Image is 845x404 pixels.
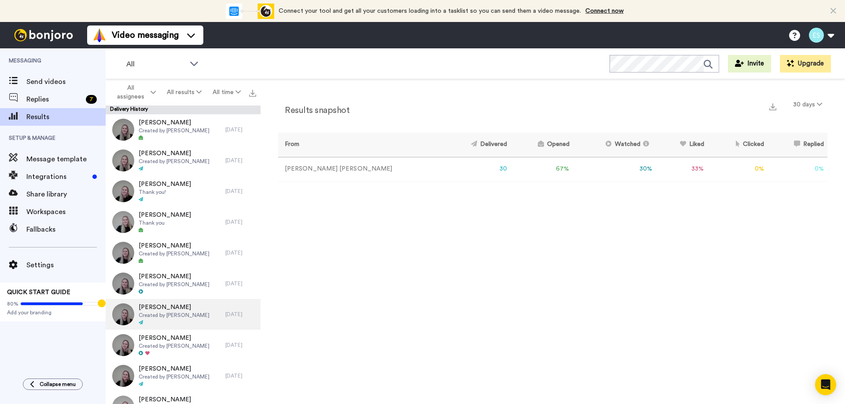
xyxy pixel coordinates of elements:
[92,28,107,42] img: vm-color.svg
[139,373,209,380] span: Created by [PERSON_NAME]
[139,149,209,158] span: [PERSON_NAME]
[139,118,209,127] span: [PERSON_NAME]
[26,189,106,200] span: Share library
[708,133,768,157] th: Clicked
[26,76,106,87] span: Send videos
[106,360,261,391] a: [PERSON_NAME]Created by [PERSON_NAME][DATE]
[767,100,779,113] button: Export a summary of each team member’s results that match this filter now.
[112,365,134,387] img: d46e50ac-52ae-4fec-aab5-04eca3ef215d-thumb.jpg
[225,188,256,195] div: [DATE]
[112,29,179,41] span: Video messaging
[225,218,256,226] div: [DATE]
[112,211,134,233] img: 9ec62c3f-7ec4-4d9e-9678-39bc9e9746e6-thumb.jpg
[139,219,191,226] span: Thank you
[26,207,106,217] span: Workspaces
[207,84,246,100] button: All time
[98,299,106,307] div: Tooltip anchor
[788,97,827,113] button: 30 days
[7,300,18,307] span: 80%
[7,309,99,316] span: Add your branding
[139,312,209,319] span: Created by [PERSON_NAME]
[112,119,134,141] img: 3188c775-c560-4a83-8740-71d2c94c897e-thumb.jpg
[573,157,656,181] td: 30 %
[780,55,831,73] button: Upgrade
[139,342,209,349] span: Created by [PERSON_NAME]
[106,268,261,299] a: [PERSON_NAME]Created by [PERSON_NAME][DATE]
[768,133,827,157] th: Replied
[139,303,209,312] span: [PERSON_NAME]
[225,126,256,133] div: [DATE]
[26,112,106,122] span: Results
[11,29,77,41] img: bj-logo-header-white.svg
[769,103,776,110] img: export.svg
[511,133,573,157] th: Opened
[442,133,511,157] th: Delivered
[246,86,259,99] button: Export all results that match these filters now.
[161,84,207,100] button: All results
[106,114,261,145] a: [PERSON_NAME]Created by [PERSON_NAME][DATE]
[112,273,134,295] img: 776fbef3-2fe3-4286-b662-91e940ef8e76-thumb.jpg
[139,241,209,250] span: [PERSON_NAME]
[225,372,256,379] div: [DATE]
[106,330,261,360] a: [PERSON_NAME]Created by [PERSON_NAME][DATE]
[139,189,191,196] span: Thank you!
[139,364,209,373] span: [PERSON_NAME]
[768,157,827,181] td: 0 %
[139,334,209,342] span: [PERSON_NAME]
[573,133,656,157] th: Watched
[7,289,70,295] span: QUICK START GUIDE
[112,334,134,356] img: 4fde91a2-68c4-4072-924f-ff4e03a7383c-thumb.jpg
[26,94,82,105] span: Replies
[249,90,256,97] img: export.svg
[106,145,261,176] a: [PERSON_NAME]Created by [PERSON_NAME][DATE]
[278,157,442,181] td: [PERSON_NAME] [PERSON_NAME]
[511,157,573,181] td: 67 %
[112,242,134,264] img: 90741f85-7b84-4acc-b8f3-4c598c5c3631-thumb.jpg
[139,180,191,189] span: [PERSON_NAME]
[26,224,106,235] span: Fallbacks
[106,237,261,268] a: [PERSON_NAME]Created by [PERSON_NAME][DATE]
[708,157,768,181] td: 0 %
[225,280,256,287] div: [DATE]
[585,8,624,14] a: Connect now
[442,157,511,181] td: 30
[26,260,106,270] span: Settings
[106,176,261,207] a: [PERSON_NAME]Thank you![DATE]
[139,127,209,134] span: Created by [PERSON_NAME]
[225,249,256,256] div: [DATE]
[278,133,442,157] th: From
[139,281,209,288] span: Created by [PERSON_NAME]
[106,106,261,114] div: Delivery History
[107,80,161,105] button: All assignees
[106,299,261,330] a: [PERSON_NAME]Created by [PERSON_NAME][DATE]
[139,272,209,281] span: [PERSON_NAME]
[139,211,191,219] span: [PERSON_NAME]
[815,374,836,395] div: Open Intercom Messenger
[279,8,581,14] span: Connect your tool and get all your customers loading into a tasklist so you can send them a video...
[112,303,134,325] img: 10a99907-0370-4eae-be3e-c4c7eb076d34-thumb.jpg
[26,171,89,182] span: Integrations
[225,311,256,318] div: [DATE]
[225,157,256,164] div: [DATE]
[656,157,707,181] td: 33 %
[728,55,771,73] button: Invite
[26,154,106,164] span: Message template
[86,95,97,104] div: 7
[112,180,134,202] img: 7a1cb55d-b577-44da-96b7-6d0a4e8539df-thumb.jpg
[139,395,209,404] span: [PERSON_NAME]
[278,106,349,115] h2: Results snapshot
[113,84,149,101] span: All assignees
[225,342,256,349] div: [DATE]
[139,250,209,257] span: Created by [PERSON_NAME]
[139,158,209,165] span: Created by [PERSON_NAME]
[23,379,83,390] button: Collapse menu
[226,4,274,19] div: animation
[126,59,185,69] span: All
[656,133,707,157] th: Liked
[40,381,76,388] span: Collapse menu
[112,149,134,171] img: 9b979c4c-9624-4f62-8193-255a001429dd-thumb.jpg
[106,207,261,237] a: [PERSON_NAME]Thank you[DATE]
